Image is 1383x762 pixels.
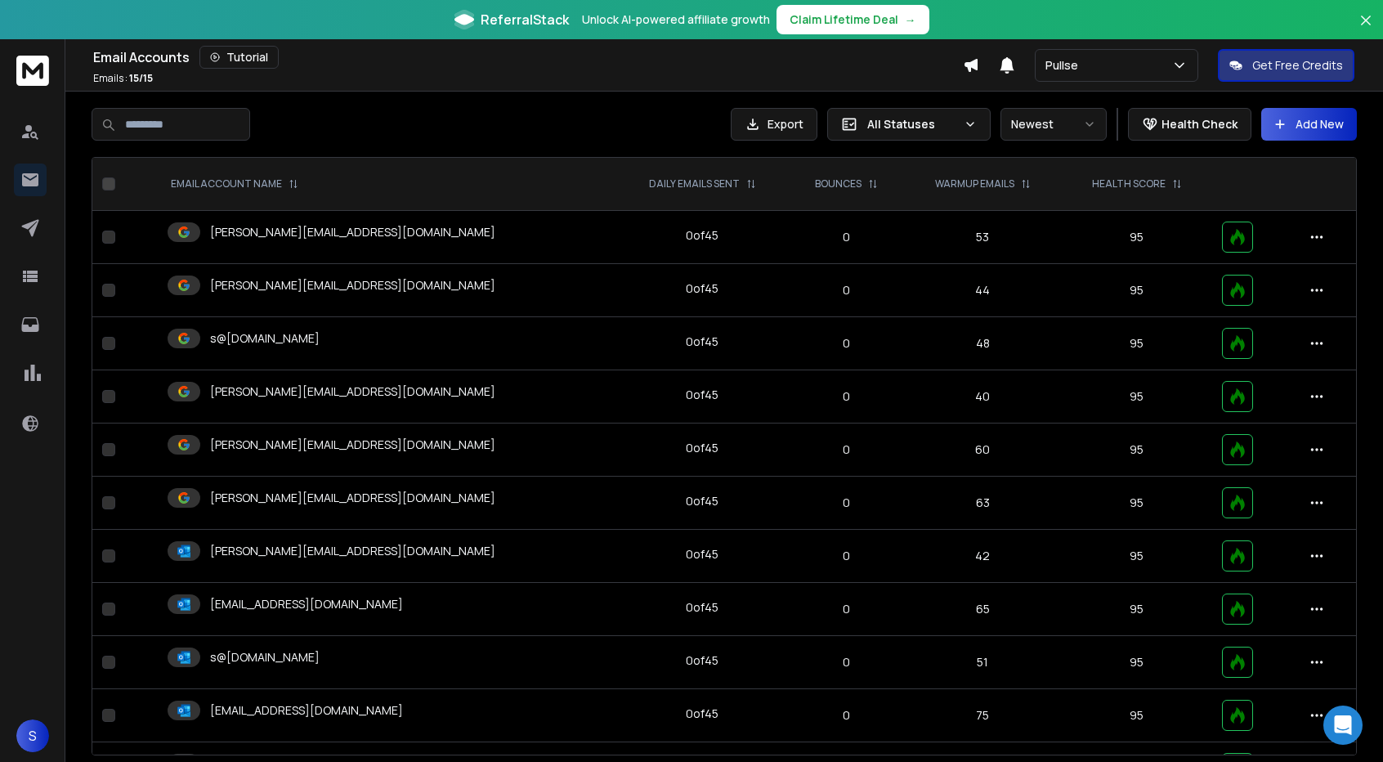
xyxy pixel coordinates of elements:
[1062,689,1212,742] td: 95
[686,546,718,563] div: 0 of 45
[815,177,862,190] p: BOUNCES
[904,370,1062,424] td: 40
[799,548,894,564] p: 0
[210,543,495,559] p: [PERSON_NAME][EMAIL_ADDRESS][DOMAIN_NAME]
[210,330,320,347] p: s@[DOMAIN_NAME]
[1062,211,1212,264] td: 95
[686,493,718,509] div: 0 of 45
[1062,477,1212,530] td: 95
[904,477,1062,530] td: 63
[1161,116,1238,132] p: Health Check
[799,335,894,352] p: 0
[210,277,495,294] p: [PERSON_NAME][EMAIL_ADDRESS][DOMAIN_NAME]
[1062,636,1212,689] td: 95
[799,229,894,245] p: 0
[171,177,298,190] div: EMAIL ACCOUNT NAME
[799,654,894,670] p: 0
[1000,108,1107,141] button: Newest
[649,177,740,190] p: DAILY EMAILS SENT
[16,719,49,752] button: S
[904,530,1062,583] td: 42
[1218,49,1354,82] button: Get Free Credits
[481,10,569,29] span: ReferralStack
[686,599,718,616] div: 0 of 45
[1045,57,1085,74] p: Pullse
[905,11,916,28] span: →
[799,495,894,511] p: 0
[904,211,1062,264] td: 53
[210,490,495,506] p: [PERSON_NAME][EMAIL_ADDRESS][DOMAIN_NAME]
[210,649,320,666] p: s@[DOMAIN_NAME]
[93,72,153,85] p: Emails :
[686,334,718,350] div: 0 of 45
[1062,583,1212,636] td: 95
[1252,57,1343,74] p: Get Free Credits
[210,383,495,400] p: [PERSON_NAME][EMAIL_ADDRESS][DOMAIN_NAME]
[210,596,403,612] p: [EMAIL_ADDRESS][DOMAIN_NAME]
[904,264,1062,317] td: 44
[904,424,1062,477] td: 60
[1092,177,1166,190] p: HEALTH SCORE
[731,108,817,141] button: Export
[1062,530,1212,583] td: 95
[129,71,153,85] span: 15 / 15
[582,11,770,28] p: Unlock AI-powered affiliate growth
[1062,370,1212,424] td: 95
[1062,264,1212,317] td: 95
[799,601,894,617] p: 0
[210,702,403,719] p: [EMAIL_ADDRESS][DOMAIN_NAME]
[686,227,718,244] div: 0 of 45
[686,440,718,456] div: 0 of 45
[1128,108,1251,141] button: Health Check
[686,280,718,297] div: 0 of 45
[935,177,1014,190] p: WARMUP EMAILS
[777,5,929,34] button: Claim Lifetime Deal→
[799,707,894,724] p: 0
[904,636,1062,689] td: 51
[904,583,1062,636] td: 65
[904,317,1062,370] td: 48
[1355,10,1376,49] button: Close banner
[799,388,894,405] p: 0
[904,689,1062,742] td: 75
[686,706,718,722] div: 0 of 45
[210,437,495,453] p: [PERSON_NAME][EMAIL_ADDRESS][DOMAIN_NAME]
[1323,706,1363,745] div: Open Intercom Messenger
[867,116,957,132] p: All Statuses
[199,46,279,69] button: Tutorial
[799,282,894,298] p: 0
[93,46,963,69] div: Email Accounts
[1261,108,1357,141] button: Add New
[799,442,894,458] p: 0
[1062,317,1212,370] td: 95
[686,652,718,669] div: 0 of 45
[1062,424,1212,477] td: 95
[686,387,718,403] div: 0 of 45
[210,224,495,240] p: [PERSON_NAME][EMAIL_ADDRESS][DOMAIN_NAME]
